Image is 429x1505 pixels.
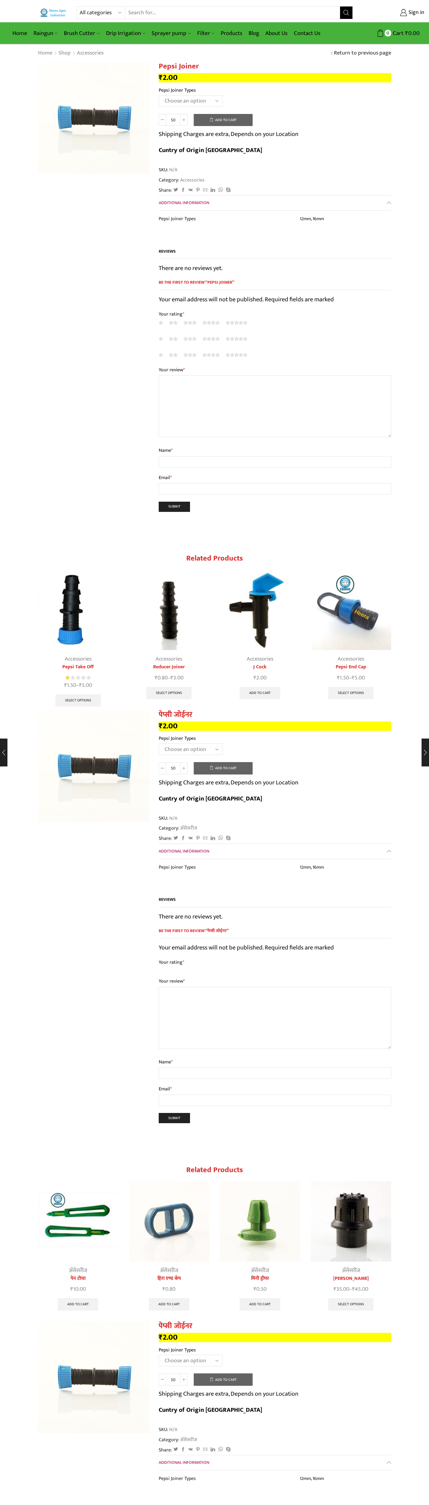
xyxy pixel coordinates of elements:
[159,177,205,184] span: Category:
[337,673,340,683] span: ₹
[168,815,177,822] span: N/A
[226,319,247,326] a: 5 of 5 stars
[170,673,173,683] span: ₹
[146,687,192,699] a: Select options for “Reducer Joiner”
[300,864,391,871] p: 12mm, 16mm
[218,26,245,41] a: Products
[245,26,262,41] a: Blog
[159,912,391,922] p: There are no reviews yet.
[159,335,163,342] a: 1 of 5 stars
[240,1298,280,1311] a: Add to cart: “मिनी ड्रीपर”
[159,474,391,482] label: Email
[220,1275,300,1282] a: मिनी ड्रीपर
[334,49,391,57] a: Return to previous page
[159,720,178,732] bdi: 2.00
[159,62,391,71] h1: Pepsi Joiner
[166,114,180,126] input: Product quantity
[79,681,82,690] span: ₹
[155,673,168,683] bdi: 0.80
[159,502,190,512] input: Submit
[65,674,91,681] div: Rated 1.00 out of 5
[194,762,253,774] button: Add to cart
[129,663,210,671] a: Reducer Joiner
[38,49,104,57] nav: Breadcrumb
[311,663,391,671] a: Pepsi End Cap
[352,673,365,683] bdi: 5.00
[125,567,213,703] div: 2 / 10
[179,824,197,832] a: अ‍ॅसेसरीज
[362,7,424,18] a: Sign in
[338,654,364,664] a: Accessories
[61,26,103,41] a: Brush Cutter
[159,835,172,842] span: Share:
[159,778,299,787] p: Shipping Charges are extra, Depends on your Location
[334,1285,336,1294] span: ₹
[202,335,220,342] a: 4 of 5 stars
[129,1275,210,1282] a: हिरा एण्ड कॅप
[159,248,391,259] h2: Reviews
[359,28,420,39] a: 0 Cart ₹0.00
[220,570,300,650] img: J-Cock
[254,1285,267,1294] bdi: 0.50
[226,351,247,358] a: 5 of 5 stars
[148,26,194,41] a: Sprayer pump
[159,145,262,155] b: Cuntry of Origin [GEOGRAPHIC_DATA]
[184,319,197,326] a: 3 of 5 stars
[159,1346,196,1354] label: Pepsi Joiner Types
[251,1266,269,1275] a: अ‍ॅसेसरीज
[194,1373,253,1386] button: Add to cart
[307,1178,395,1314] div: 4 / 10
[159,735,196,742] label: Pepsi Joiner Types
[311,1285,391,1293] span: –
[159,959,391,966] label: Your rating
[240,687,280,699] a: Add to cart: “J Cock”
[159,864,300,876] th: Pepsi Joiner Types
[38,570,118,650] img: pepsi take up
[64,681,67,690] span: ₹
[159,928,391,939] span: Be the first to review “पेप्सी जोईनर”
[129,1181,210,1262] img: Heera Lateral End Cap
[159,129,299,139] p: Shipping Charges are extra, Depends on your Location
[159,942,334,953] span: Your email address will not be published. Required fields are marked
[159,1459,209,1466] span: Additional information
[77,49,104,57] a: Accessories
[300,215,391,223] p: 12mm, 16mm
[168,166,177,173] span: N/A
[179,176,205,184] a: Accessories
[307,567,395,703] div: 4 / 10
[34,567,122,710] div: 1 / 10
[38,49,53,57] a: Home
[311,570,391,650] img: Pepsi End Cap
[194,114,253,126] button: Add to cart
[159,977,391,985] label: Your review
[169,319,178,326] a: 2 of 5 stars
[159,447,391,455] label: Name
[129,570,210,650] img: Reducer Joiner
[64,681,76,690] bdi: 1.50
[186,1164,243,1176] span: Related products
[155,673,157,683] span: ₹
[159,215,300,227] th: Pepsi Joiner Types
[162,1285,175,1294] bdi: 0.80
[159,71,178,84] bdi: 2.00
[156,654,182,664] a: Accessories
[352,1285,355,1294] span: ₹
[38,663,118,671] a: Pepsi Take Off
[69,1266,87,1275] a: अ‍ॅसेसरीज
[159,1405,262,1415] b: Cuntry of Origin [GEOGRAPHIC_DATA]
[168,1426,177,1433] span: N/A
[159,1331,163,1344] span: ₹
[247,654,273,664] a: Accessories
[254,673,267,683] bdi: 2.00
[169,335,178,342] a: 2 of 5 stars
[179,1436,197,1444] a: अ‍ॅसेसरीज
[220,1181,300,1262] img: मिनी ड्रीपर
[300,1475,391,1482] p: 12mm, 16mm
[159,1426,391,1433] span: SKU:
[159,1058,391,1066] label: Name
[159,195,391,210] a: Additional information
[159,825,197,832] span: Category:
[129,674,210,682] span: –
[58,1298,98,1311] a: Add to cart: “पेन टोचा”
[340,7,352,19] button: Search button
